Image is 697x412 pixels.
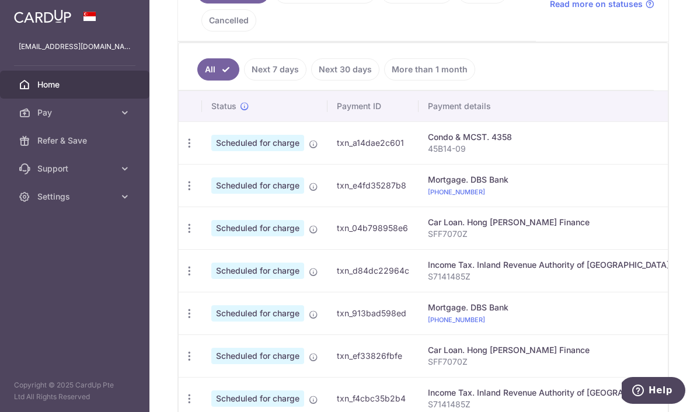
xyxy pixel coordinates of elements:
[311,58,379,81] a: Next 30 days
[428,387,670,399] div: Income Tax. Inland Revenue Authority of [GEOGRAPHIC_DATA]
[428,228,670,240] p: SFF7070Z
[428,259,670,271] div: Income Tax. Inland Revenue Authority of [GEOGRAPHIC_DATA]
[37,79,114,90] span: Home
[428,356,670,368] p: SFF7070Z
[37,191,114,202] span: Settings
[428,143,670,155] p: 45B14-09
[244,58,306,81] a: Next 7 days
[428,399,670,410] p: S7141485Z
[327,91,419,121] th: Payment ID
[428,316,485,324] a: [PHONE_NUMBER]
[201,9,256,32] a: Cancelled
[327,249,419,292] td: txn_d84dc22964c
[327,164,419,207] td: txn_e4fd35287b8
[419,91,679,121] th: Payment details
[428,271,670,282] p: S7141485Z
[428,344,670,356] div: Car Loan. Hong [PERSON_NAME] Finance
[428,217,670,228] div: Car Loan. Hong [PERSON_NAME] Finance
[211,100,236,112] span: Status
[197,58,239,81] a: All
[327,121,419,164] td: txn_a14dae2c601
[327,334,419,377] td: txn_ef33826fbfe
[211,220,304,236] span: Scheduled for charge
[37,163,114,174] span: Support
[428,174,670,186] div: Mortgage. DBS Bank
[37,135,114,146] span: Refer & Save
[14,9,71,23] img: CardUp
[37,107,114,118] span: Pay
[428,302,670,313] div: Mortgage. DBS Bank
[384,58,475,81] a: More than 1 month
[211,135,304,151] span: Scheduled for charge
[428,131,670,143] div: Condo & MCST. 4358
[211,348,304,364] span: Scheduled for charge
[19,41,131,53] p: [EMAIL_ADDRESS][DOMAIN_NAME]
[622,377,685,406] iframe: Opens a widget where you can find more information
[327,207,419,249] td: txn_04b798958e6
[211,390,304,407] span: Scheduled for charge
[428,188,485,196] a: [PHONE_NUMBER]
[211,177,304,194] span: Scheduled for charge
[211,305,304,322] span: Scheduled for charge
[327,292,419,334] td: txn_913bad598ed
[211,263,304,279] span: Scheduled for charge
